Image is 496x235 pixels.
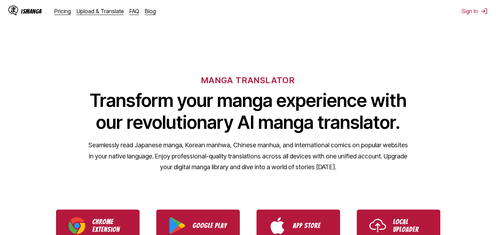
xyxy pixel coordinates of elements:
[393,218,428,233] p: Local Uploader
[201,75,295,85] h6: MANGA TRANSLATOR
[77,8,124,15] a: Upload & Translate
[293,222,328,229] p: App Store
[88,140,408,173] p: Seamlessly read Japanese manga, Korean manhwa, Chinese manhua, and international comics on popula...
[54,8,71,15] a: Pricing
[369,217,386,234] img: Upload icon
[269,217,286,234] img: App Store logo
[8,6,18,15] img: IsManga Logo
[129,8,139,15] a: FAQ
[88,89,408,133] h1: Transform your manga experience with our revolutionary AI manga translator.
[69,217,85,234] img: Chrome logo
[481,8,488,15] img: Sign out
[462,8,488,15] button: Sign In
[192,222,227,229] p: Google Play
[21,8,42,15] div: IsManga
[92,218,127,233] p: Chrome Extension
[145,8,156,15] a: Blog
[8,6,54,17] a: IsManga LogoIsManga
[169,217,186,234] img: Google Play logo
